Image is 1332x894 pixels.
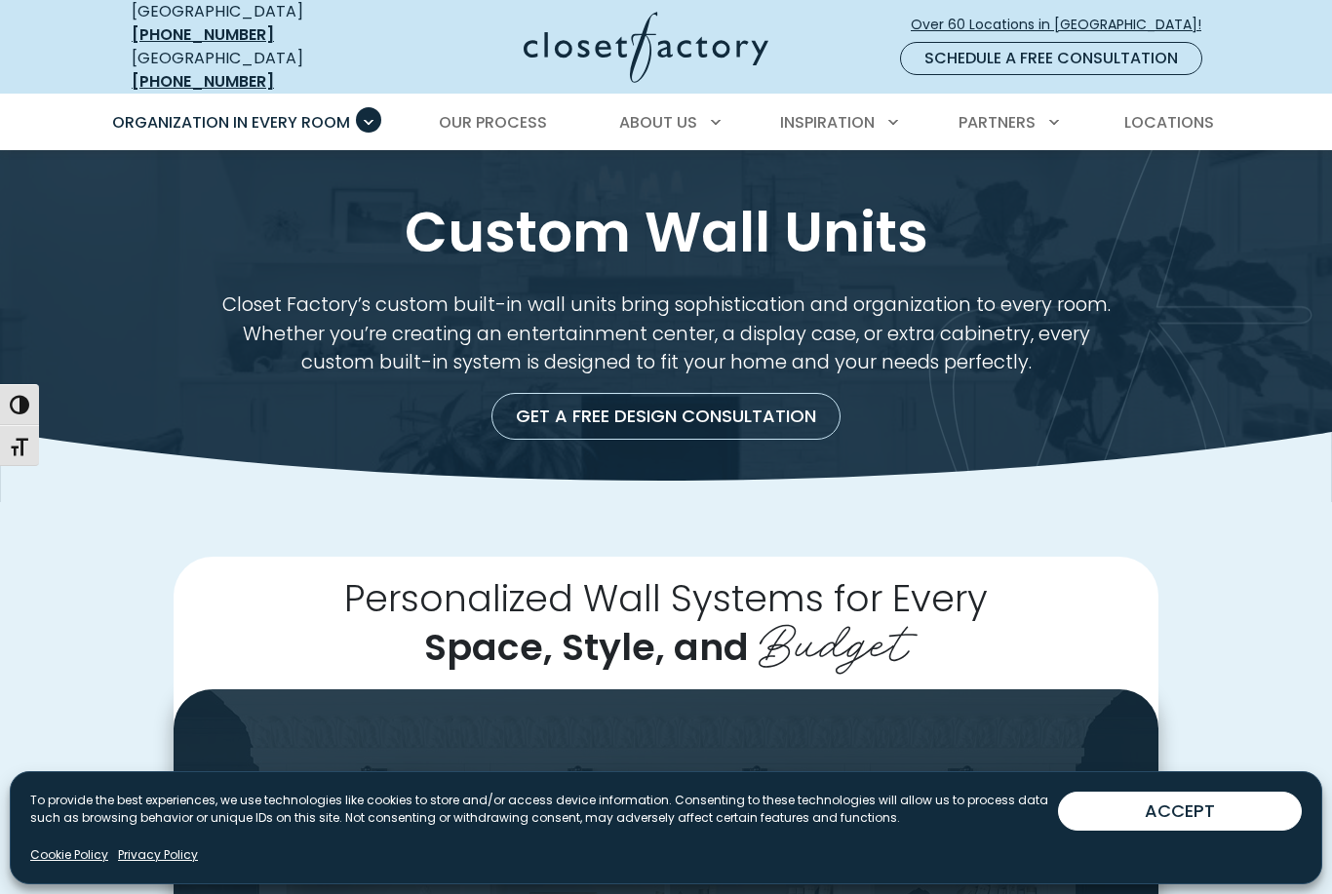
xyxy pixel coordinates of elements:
[132,47,371,94] div: [GEOGRAPHIC_DATA]
[132,70,274,93] a: [PHONE_NUMBER]
[30,792,1058,827] p: To provide the best experiences, we use technologies like cookies to store and/or access device i...
[344,572,988,624] span: Personalized Wall Systems for Every
[1124,111,1214,134] span: Locations
[959,111,1036,134] span: Partners
[424,621,749,673] span: Space, Style, and
[900,42,1202,75] a: Schedule a Free Consultation
[132,23,274,46] a: [PHONE_NUMBER]
[128,197,1204,267] h1: Custom Wall Units
[619,111,697,134] span: About Us
[910,8,1218,42] a: Over 60 Locations in [GEOGRAPHIC_DATA]!
[219,291,1113,377] p: Closet Factory’s custom built-in wall units bring sophistication and organization to every room. ...
[1058,792,1302,831] button: ACCEPT
[98,96,1234,150] nav: Primary Menu
[911,15,1217,35] span: Over 60 Locations in [GEOGRAPHIC_DATA]!
[759,601,909,676] span: Budget
[439,111,547,134] span: Our Process
[491,393,841,440] a: Get a Free Design Consultation
[780,111,875,134] span: Inspiration
[118,846,198,864] a: Privacy Policy
[524,12,768,83] img: Closet Factory Logo
[30,846,108,864] a: Cookie Policy
[112,111,350,134] span: Organization in Every Room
